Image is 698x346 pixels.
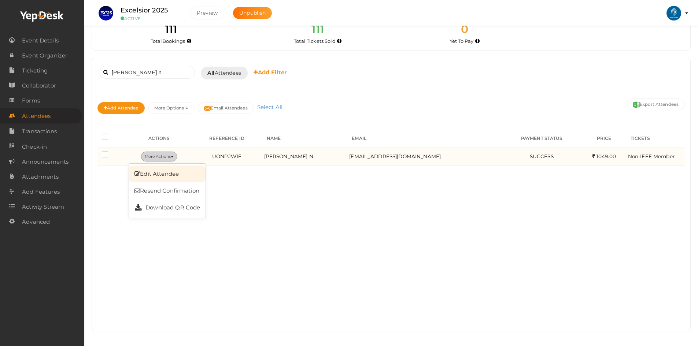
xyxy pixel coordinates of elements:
[190,7,224,19] button: Preview
[475,39,480,43] i: Accepted and yet to make payment
[592,153,616,159] span: 1049.00
[99,6,113,21] img: IIZWXVCU_small.png
[129,165,206,182] a: Edit Attendee
[255,104,284,111] a: Select All
[347,130,501,148] th: EMAIL
[22,63,48,78] span: Ticketing
[97,102,145,114] button: Add Attendee
[311,22,324,36] span: 111
[22,78,56,93] span: Collaborator
[530,153,554,159] span: SUCCESS
[262,130,348,148] th: NAME
[207,70,214,76] b: All
[151,38,185,44] span: Total
[162,38,185,44] span: Bookings
[239,10,266,16] span: Unpublish
[633,101,640,108] img: excel.svg
[22,155,69,169] span: Announcements
[22,109,51,123] span: Attendees
[22,170,59,184] span: Attachments
[22,185,60,199] span: Add Features
[198,102,254,114] button: Email Attendees
[165,22,177,36] span: 111
[22,93,40,108] span: Forms
[22,200,64,214] span: Activity Stream
[121,5,168,16] label: Excelsior 2025
[212,153,241,159] span: UONPJW1E
[22,48,67,63] span: Event Organizer
[233,7,272,19] button: Unpublish
[209,135,244,141] span: REFERENCE ID
[148,102,195,114] button: More Options
[627,98,685,110] button: Export Attendees
[254,69,287,76] b: Add Filter
[204,105,211,112] img: mail-filled.svg
[141,152,177,161] button: More Actions
[294,38,336,44] span: Total Tickets Sold
[450,38,473,44] span: Yet To Pay
[22,124,57,139] span: Transactions
[666,6,681,21] img: ACg8ocIlr20kWlusTYDilfQwsc9vjOYCKrm0LB8zShf3GP8Yo5bmpMCa=s100
[207,69,241,77] span: Attendees
[22,215,50,229] span: Advanced
[264,153,313,159] span: [PERSON_NAME] N
[501,130,582,148] th: PAYMENT STATUS
[127,130,191,148] th: ACTIONS
[349,153,441,159] span: [EMAIL_ADDRESS][DOMAIN_NAME]
[337,39,341,43] i: Total number of tickets sold
[626,130,685,148] th: TICKETS
[582,130,626,148] th: PRICE
[22,139,47,154] span: Check-in
[187,39,191,43] i: Total number of bookings
[100,66,195,79] input: Search attendee
[129,182,206,199] a: Resend Confirmation
[22,33,59,48] span: Event Details
[129,199,206,216] a: Download QR Code
[628,153,675,159] span: Non-IEEE Member
[461,22,468,36] span: 0
[121,16,179,21] small: ACTIVE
